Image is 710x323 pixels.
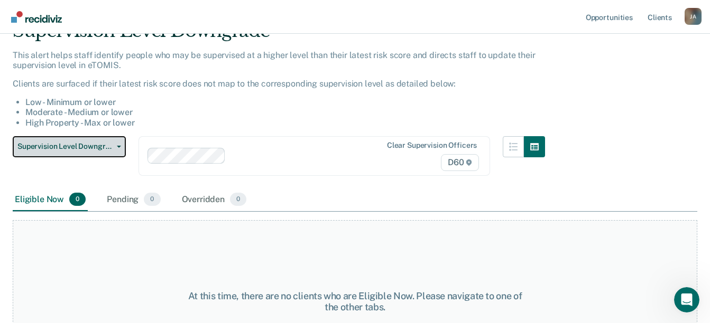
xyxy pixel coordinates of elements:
[17,142,113,151] span: Supervision Level Downgrade
[184,290,526,313] div: At this time, there are no clients who are Eligible Now. Please navigate to one of the other tabs.
[25,118,545,128] li: High Property - Max or lower
[674,287,699,312] iframe: Intercom live chat
[105,188,162,212] div: Pending0
[144,193,160,206] span: 0
[180,188,249,212] div: Overridden0
[13,79,545,89] p: Clients are surfaced if their latest risk score does not map to the corresponding supervision lev...
[69,193,86,206] span: 0
[25,97,545,107] li: Low - Minimum or lower
[13,136,126,157] button: Supervision Level Downgrade
[13,188,88,212] div: Eligible Now0
[441,154,479,171] span: D60
[25,107,545,117] li: Moderate - Medium or lower
[13,50,545,70] p: This alert helps staff identify people who may be supervised at a higher level than their latest ...
[11,11,62,23] img: Recidiviz
[387,141,477,150] div: Clear supervision officers
[685,8,702,25] div: J A
[685,8,702,25] button: Profile dropdown button
[13,20,545,50] div: Supervision Level Downgrade
[230,193,246,206] span: 0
